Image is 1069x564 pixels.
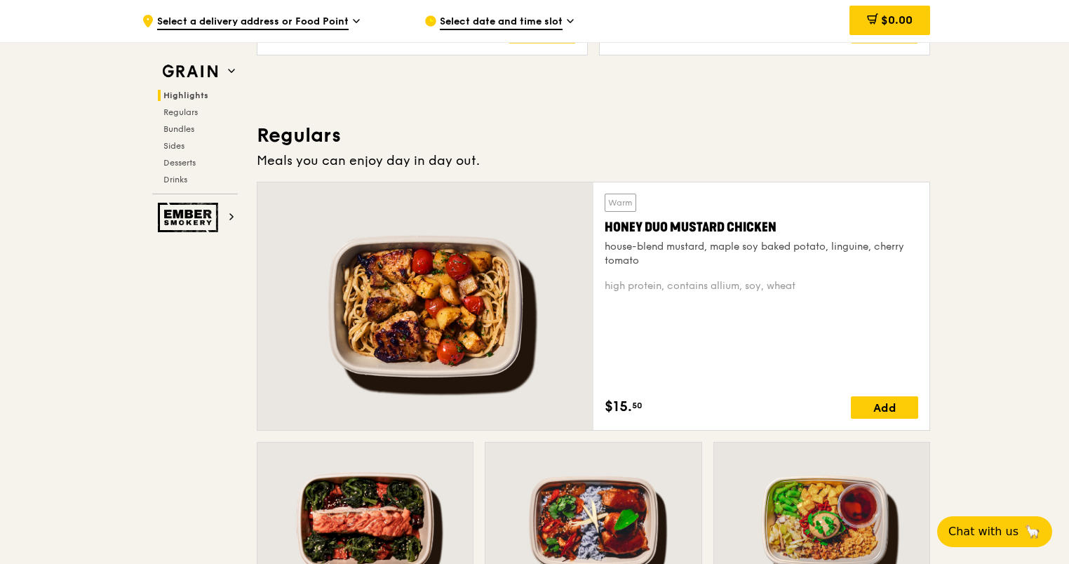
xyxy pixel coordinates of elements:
span: $0.00 [881,13,913,27]
div: house-blend mustard, maple soy baked potato, linguine, cherry tomato [605,240,918,268]
img: Grain web logo [158,59,222,84]
div: Add [851,396,918,419]
span: 🦙 [1024,523,1041,540]
button: Chat with us🦙 [937,516,1052,547]
span: Select date and time slot [440,15,563,30]
div: Warm [605,194,636,212]
span: Bundles [163,124,194,134]
div: Meals you can enjoy day in day out. [257,151,930,170]
span: Desserts [163,158,196,168]
div: Add [509,21,576,43]
span: $15. [605,396,632,417]
span: Highlights [163,90,208,100]
span: 50 [632,400,643,411]
div: high protein, contains allium, soy, wheat [605,279,918,293]
span: Chat with us [948,523,1018,540]
h3: Regulars [257,123,930,148]
span: Drinks [163,175,187,184]
span: Regulars [163,107,198,117]
span: Sides [163,141,184,151]
div: Add [851,21,918,43]
span: Select a delivery address or Food Point [157,15,349,30]
div: Honey Duo Mustard Chicken [605,217,918,237]
img: Ember Smokery web logo [158,203,222,232]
